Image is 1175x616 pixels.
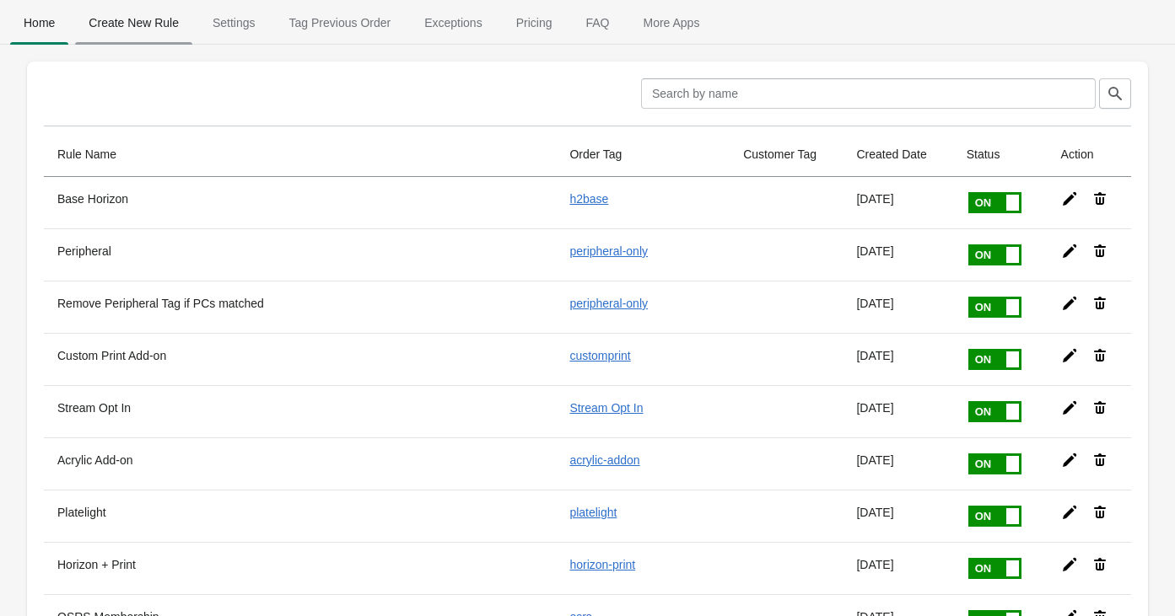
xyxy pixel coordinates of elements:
a: peripheral-only [569,297,648,310]
a: h2base [569,192,608,206]
a: acrylic-addon [569,453,639,467]
a: horizon-print [569,558,635,571]
th: Remove Peripheral Tag if PCs matched [44,281,556,333]
td: [DATE] [843,228,952,281]
a: peripheral-only [569,244,648,258]
button: Settings [196,1,272,45]
a: customprint [569,349,630,362]
td: [DATE] [843,281,952,333]
span: More Apps [629,8,713,38]
th: Horizon + Print [44,542,556,594]
span: Exceptions [411,8,495,38]
th: Base Horizon [44,177,556,228]
th: Rule Name [44,132,556,177]
span: Home [10,8,68,38]
span: Pricing [503,8,566,38]
input: Search by name [641,78,1096,109]
td: [DATE] [843,542,952,594]
th: Created Date [843,132,952,177]
th: Acrylic Add-on [44,437,556,490]
th: Platelight [44,490,556,542]
button: Home [7,1,72,45]
a: Stream Opt In [569,401,643,415]
button: Create_New_Rule [72,1,196,45]
th: Peripheral [44,228,556,281]
th: Action [1048,132,1131,177]
a: platelight [569,506,617,519]
th: Custom Print Add-on [44,333,556,385]
td: [DATE] [843,177,952,228]
span: FAQ [572,8,623,38]
th: Customer Tag [730,132,843,177]
td: [DATE] [843,333,952,385]
span: Create New Rule [75,8,192,38]
th: Order Tag [556,132,730,177]
span: Settings [199,8,269,38]
td: [DATE] [843,437,952,490]
th: Status [953,132,1048,177]
td: [DATE] [843,490,952,542]
th: Stream Opt In [44,385,556,437]
span: Tag Previous Order [276,8,405,38]
td: [DATE] [843,385,952,437]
